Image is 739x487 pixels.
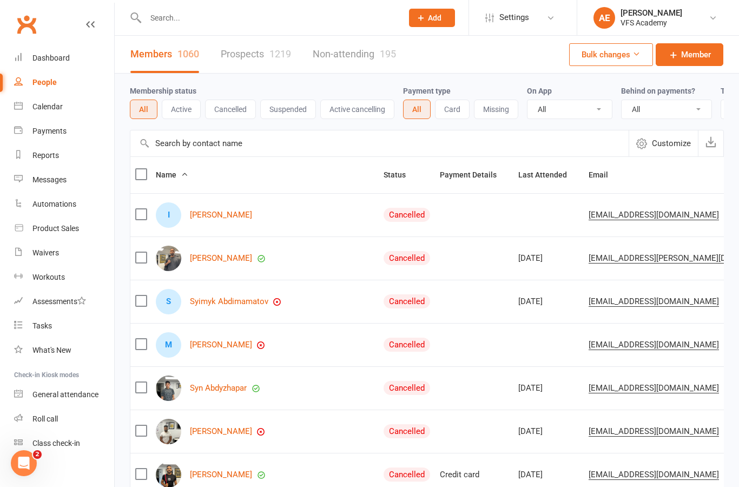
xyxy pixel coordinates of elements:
span: Status [384,170,418,179]
div: [DATE] [518,384,579,393]
button: Suspended [260,100,316,119]
div: [DATE] [518,470,579,479]
a: Product Sales [14,216,114,241]
label: Membership status [130,87,196,95]
button: All [130,100,157,119]
span: Customize [652,137,691,150]
div: Class check-in [32,439,80,447]
span: Add [428,14,441,22]
a: Syn Abdyzhapar [190,384,247,393]
div: People [32,78,57,87]
a: Assessments [14,289,114,314]
button: Status [384,168,418,181]
button: Active cancelling [320,100,394,119]
div: Cancelled [384,294,430,308]
a: Member [656,43,723,66]
div: Automations [32,200,76,208]
div: Credit card [440,470,509,479]
div: Workouts [32,273,65,281]
div: Waivers [32,248,59,257]
button: Active [162,100,201,119]
a: Calendar [14,95,114,119]
a: [PERSON_NAME] [190,254,252,263]
button: Card [435,100,470,119]
div: Product Sales [32,224,79,233]
div: Cancelled [384,381,430,395]
a: [PERSON_NAME] [190,470,252,479]
a: Automations [14,192,114,216]
div: Messages [32,175,67,184]
a: Prospects1219 [221,36,291,73]
label: Behind on payments? [621,87,695,95]
button: Missing [474,100,518,119]
a: What's New [14,338,114,363]
iframe: Intercom live chat [11,450,37,476]
div: Cancelled [384,424,430,438]
input: Search... [142,10,395,25]
button: Name [156,168,188,181]
div: [DATE] [518,297,579,306]
span: Payment Details [440,170,509,179]
span: Last Attended [518,170,579,179]
span: Settings [499,5,529,30]
div: Roll call [32,414,58,423]
div: Tasks [32,321,52,330]
div: Calendar [32,102,63,111]
button: Customize [629,130,698,156]
div: Payments [32,127,67,135]
span: Name [156,170,188,179]
a: Class kiosk mode [14,431,114,456]
div: 1219 [269,48,291,60]
a: Clubworx [13,11,40,38]
div: I [156,202,181,228]
div: Cancelled [384,468,430,482]
a: People [14,70,114,95]
div: [DATE] [518,427,579,436]
span: Member [681,48,711,61]
button: Add [409,9,455,27]
button: Bulk changes [569,43,653,66]
a: [PERSON_NAME] [190,427,252,436]
div: What's New [32,346,71,354]
a: [PERSON_NAME] [190,340,252,350]
div: Assessments [32,297,86,306]
div: General attendance [32,390,98,399]
button: Last Attended [518,168,579,181]
a: Members1060 [130,36,199,73]
a: Dashboard [14,46,114,70]
input: Search by contact name [130,130,629,156]
a: General attendance kiosk mode [14,383,114,407]
div: Dashboard [32,54,70,62]
a: Messages [14,168,114,192]
button: Cancelled [205,100,256,119]
a: Reports [14,143,114,168]
div: AE [593,7,615,29]
a: [PERSON_NAME] [190,210,252,220]
span: Email [589,170,620,179]
div: Cancelled [384,251,430,265]
div: Reports [32,151,59,160]
div: S [156,289,181,314]
span: 2 [33,450,42,459]
button: Email [589,168,620,181]
label: Payment type [403,87,451,95]
a: Waivers [14,241,114,265]
a: Tasks [14,314,114,338]
a: Non-attending195 [313,36,396,73]
a: Payments [14,119,114,143]
a: Roll call [14,407,114,431]
div: Cancelled [384,208,430,222]
button: Payment Details [440,168,509,181]
div: 195 [380,48,396,60]
label: On App [527,87,552,95]
div: [PERSON_NAME] [621,8,682,18]
div: [DATE] [518,254,579,263]
button: All [403,100,431,119]
a: Workouts [14,265,114,289]
div: M [156,332,181,358]
div: 1060 [177,48,199,60]
div: VFS Academy [621,18,682,28]
a: Syimyk Abdimamatov [190,297,268,306]
div: Cancelled [384,338,430,352]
